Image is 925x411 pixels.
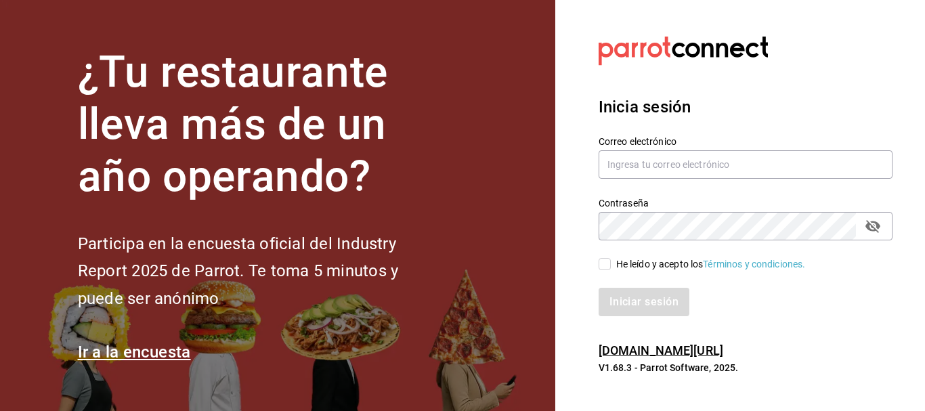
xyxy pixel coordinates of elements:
input: Ingresa tu correo electrónico [599,150,892,179]
p: V1.68.3 - Parrot Software, 2025. [599,361,892,374]
label: Correo electrónico [599,137,892,146]
div: He leído y acepto los [616,257,806,272]
a: Ir a la encuesta [78,343,191,362]
h1: ¿Tu restaurante lleva más de un año operando? [78,47,444,202]
button: passwordField [861,215,884,238]
a: Términos y condiciones. [703,259,805,269]
label: Contraseña [599,198,892,208]
h2: Participa en la encuesta oficial del Industry Report 2025 de Parrot. Te toma 5 minutos y puede se... [78,230,444,313]
h3: Inicia sesión [599,95,892,119]
a: [DOMAIN_NAME][URL] [599,343,723,358]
